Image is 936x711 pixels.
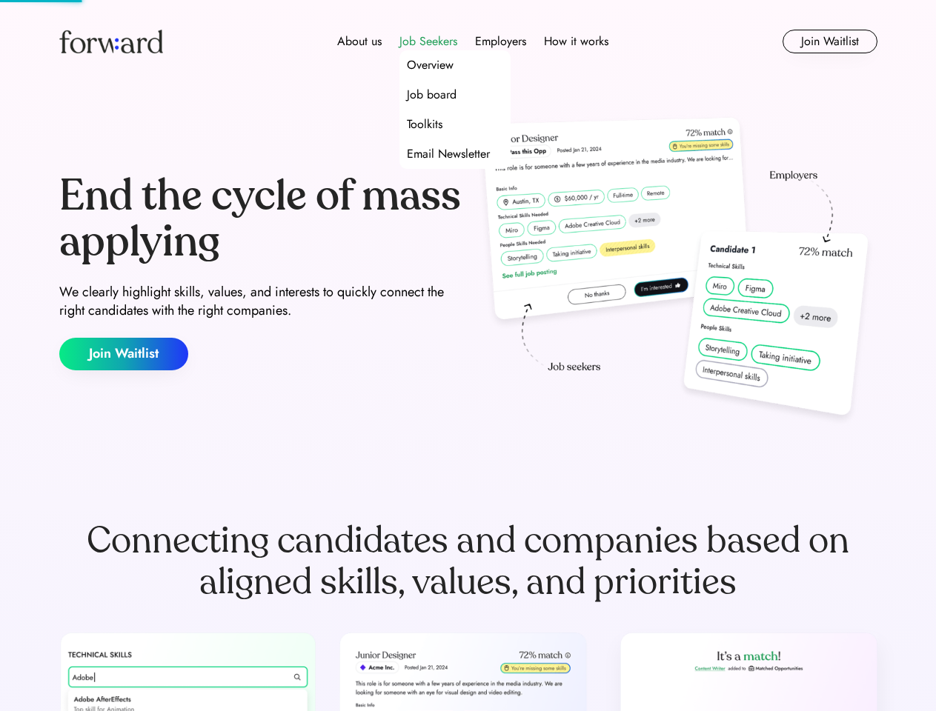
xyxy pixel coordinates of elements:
[783,30,877,53] button: Join Waitlist
[59,338,188,370] button: Join Waitlist
[544,33,608,50] div: How it works
[475,33,526,50] div: Employers
[407,86,457,104] div: Job board
[407,145,490,163] div: Email Newsletter
[59,173,462,264] div: End the cycle of mass applying
[59,30,163,53] img: Forward logo
[407,56,454,74] div: Overview
[59,283,462,320] div: We clearly highlight skills, values, and interests to quickly connect the right candidates with t...
[474,113,877,431] img: hero-image.png
[407,116,442,133] div: Toolkits
[337,33,382,50] div: About us
[399,33,457,50] div: Job Seekers
[59,520,877,603] div: Connecting candidates and companies based on aligned skills, values, and priorities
